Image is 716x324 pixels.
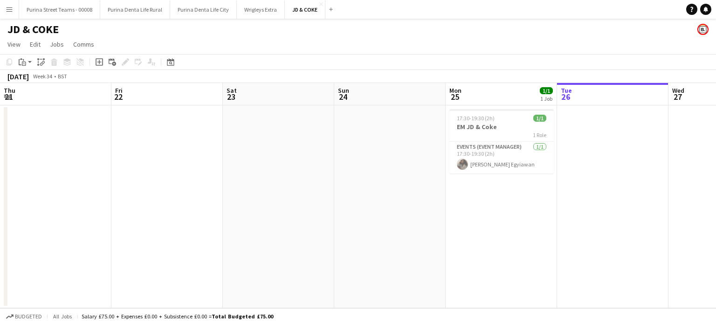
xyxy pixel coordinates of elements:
div: [DATE] [7,72,29,81]
a: Edit [26,38,44,50]
div: Salary £75.00 + Expenses £0.00 + Subsistence £0.00 = [82,313,273,320]
button: Wrigleys Extra [237,0,285,19]
a: Jobs [46,38,68,50]
span: Jobs [50,40,64,48]
app-user-avatar: Bounce Activations Ltd [697,24,709,35]
div: BST [58,73,67,80]
button: Purina Denta Life Rural [100,0,170,19]
button: Budgeted [5,311,43,322]
h1: JD & COKE [7,22,59,36]
a: View [4,38,24,50]
span: Edit [30,40,41,48]
span: Week 34 [31,73,54,80]
span: View [7,40,21,48]
span: Budgeted [15,313,42,320]
span: All jobs [51,313,74,320]
button: JD & COKE [285,0,325,19]
a: Comms [69,38,98,50]
button: Purina Denta Life City [170,0,237,19]
span: Total Budgeted £75.00 [212,313,273,320]
span: Comms [73,40,94,48]
button: Purina Street Teams - 00008 [19,0,100,19]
